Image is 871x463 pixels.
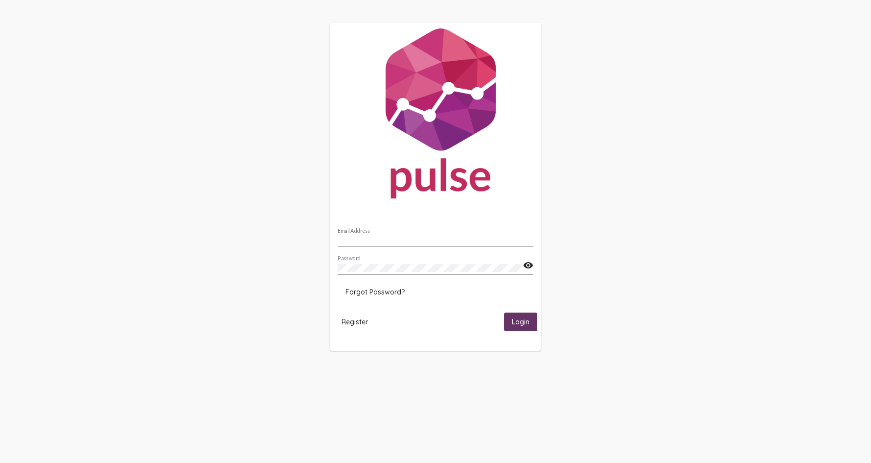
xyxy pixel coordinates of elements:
button: Login [504,313,537,331]
span: Login [512,318,529,327]
img: Pulse For Good Logo [330,23,541,208]
span: Forgot Password? [345,288,405,296]
button: Forgot Password? [338,283,413,301]
button: Register [334,313,376,331]
span: Register [342,317,368,326]
mat-icon: visibility [523,260,533,271]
